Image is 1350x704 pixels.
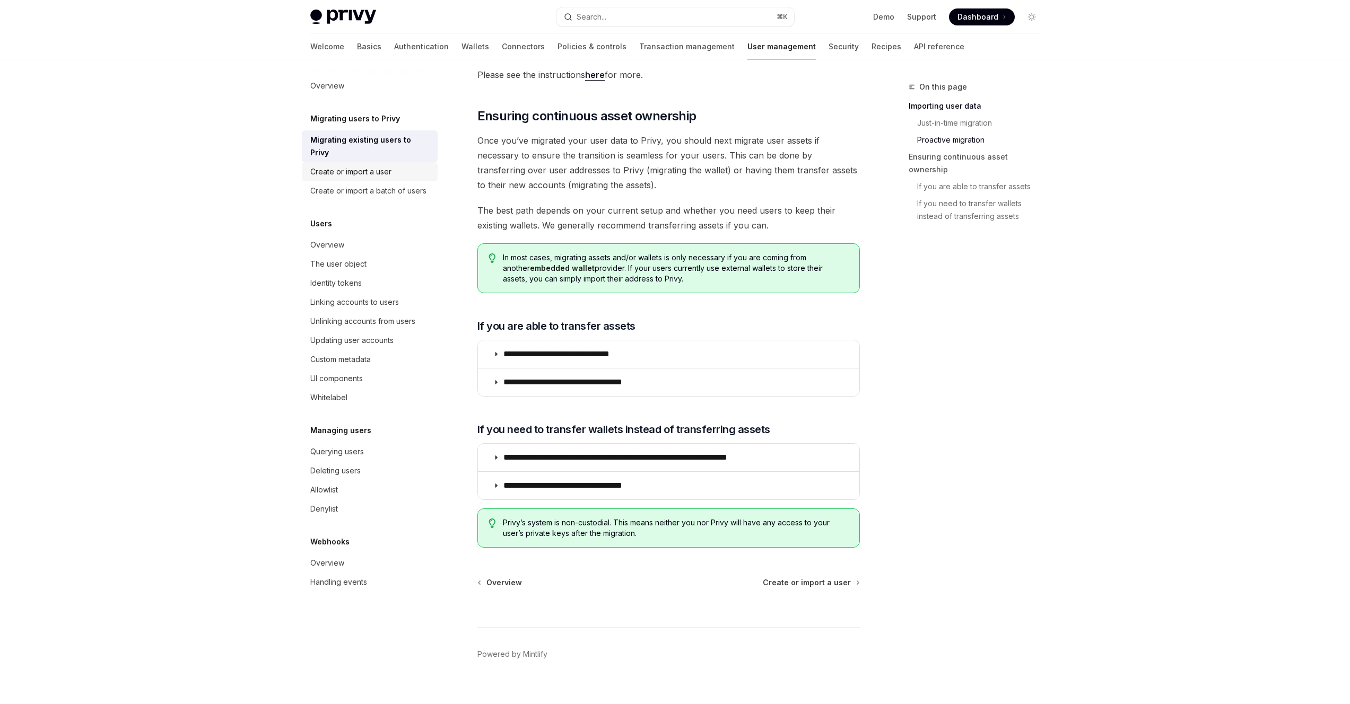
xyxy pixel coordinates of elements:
[310,464,361,477] div: Deleting users
[302,553,438,573] a: Overview
[477,133,860,192] span: Once you’ve migrated your user data to Privy, you should next migrate user assets if necessary to...
[585,69,605,81] a: here
[486,577,522,588] span: Overview
[357,34,381,59] a: Basics
[302,442,438,461] a: Querying users
[310,424,371,437] h5: Managing users
[872,34,901,59] a: Recipes
[503,517,848,539] span: Privy’s system is non-custodial. This means neither you nor Privy will have any access to your us...
[489,253,496,263] svg: Tip
[302,162,438,181] a: Create or import a user
[1023,8,1040,25] button: Toggle dark mode
[302,461,438,480] a: Deleting users
[310,391,347,404] div: Whitelabel
[310,503,338,515] div: Denylist
[302,181,438,200] a: Create or import a batch of users
[302,254,438,274] a: The user object
[829,34,859,59] a: Security
[909,148,1049,178] a: Ensuring continuous asset ownership
[394,34,449,59] a: Authentication
[919,81,967,93] span: On this page
[302,274,438,293] a: Identity tokens
[310,239,344,251] div: Overview
[957,12,998,22] span: Dashboard
[302,76,438,95] a: Overview
[763,577,851,588] span: Create or import a user
[907,12,936,22] a: Support
[310,372,363,385] div: UI components
[302,235,438,254] a: Overview
[556,7,794,27] button: Open search
[461,34,489,59] a: Wallets
[302,130,438,162] a: Migrating existing users to Privy
[477,649,547,659] a: Powered by Mintlify
[310,34,344,59] a: Welcome
[763,577,859,588] a: Create or import a user
[310,258,367,270] div: The user object
[949,8,1015,25] a: Dashboard
[577,11,606,23] div: Search...
[502,34,545,59] a: Connectors
[310,334,394,347] div: Updating user accounts
[310,112,400,125] h5: Migrating users to Privy
[477,319,635,333] span: If you are able to transfer assets
[302,312,438,331] a: Unlinking accounts from users
[639,34,735,59] a: Transaction management
[477,108,696,125] span: Ensuring continuous asset ownership
[310,353,371,366] div: Custom metadata
[909,178,1049,195] a: If you are able to transfer assets
[909,98,1049,115] a: Importing user data
[302,573,438,592] a: Handling events
[310,80,344,92] div: Overview
[310,315,415,328] div: Unlinking accounts from users
[477,67,860,82] span: Please see the instructions for more.
[909,115,1049,131] a: Just-in-time migration
[310,184,426,197] div: Create or import a batch of users
[310,576,367,588] div: Handling events
[302,499,438,518] a: Denylist
[477,422,770,437] span: If you need to transfer wallets instead of transferring assets
[909,195,1049,225] a: If you need to transfer wallets instead of transferring assets
[310,134,431,159] div: Migrating existing users to Privy
[302,331,438,350] a: Updating user accounts
[914,34,964,59] a: API reference
[302,369,438,388] a: UI components
[310,445,364,458] div: Querying users
[310,557,344,569] div: Overview
[489,518,496,528] svg: Tip
[310,165,391,178] div: Create or import a user
[503,252,848,284] span: In most cases, migrating assets and/or wallets is only necessary if you are coming from another p...
[310,277,362,289] div: Identity tokens
[530,263,595,272] strong: embedded wallet
[477,203,860,233] span: The best path depends on your current setup and whether you need users to keep their existing wal...
[310,10,376,24] img: light logo
[302,350,438,369] a: Custom metadata
[310,483,338,496] div: Allowlist
[777,13,788,21] span: ⌘ K
[302,293,438,312] a: Linking accounts to users
[310,217,332,230] h5: Users
[873,12,894,22] a: Demo
[909,131,1049,148] a: Proactive migration
[310,296,399,309] div: Linking accounts to users
[478,577,522,588] a: Overview
[558,34,626,59] a: Policies & controls
[747,34,816,59] a: User management
[310,535,350,548] h5: Webhooks
[302,480,438,499] a: Allowlist
[302,388,438,407] a: Whitelabel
